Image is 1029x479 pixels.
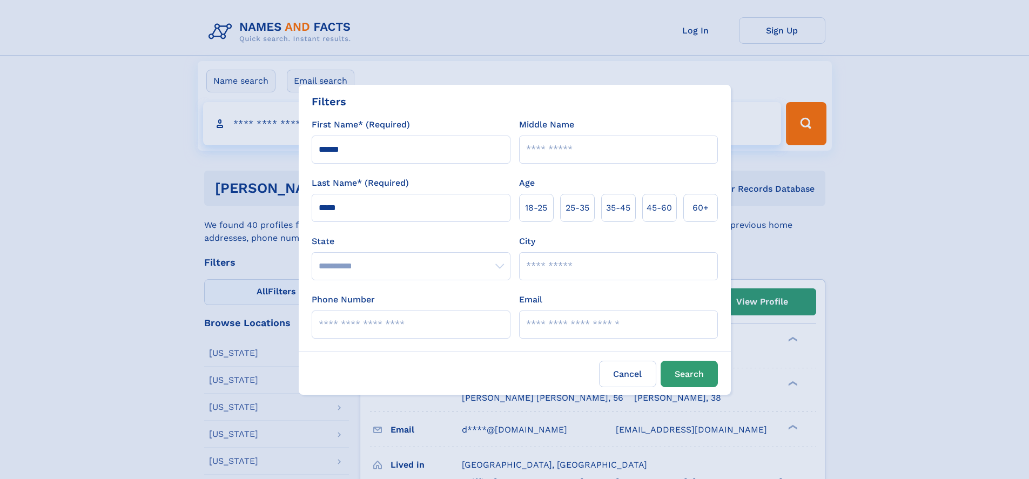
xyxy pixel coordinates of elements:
span: 35‑45 [606,201,630,214]
label: Last Name* (Required) [312,177,409,190]
label: Age [519,177,535,190]
label: State [312,235,510,248]
span: 18‑25 [525,201,547,214]
label: Phone Number [312,293,375,306]
span: 45‑60 [647,201,672,214]
span: 60+ [692,201,709,214]
label: Email [519,293,542,306]
label: Cancel [599,361,656,387]
button: Search [661,361,718,387]
label: Middle Name [519,118,574,131]
span: 25‑35 [566,201,589,214]
label: First Name* (Required) [312,118,410,131]
div: Filters [312,93,346,110]
label: City [519,235,535,248]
